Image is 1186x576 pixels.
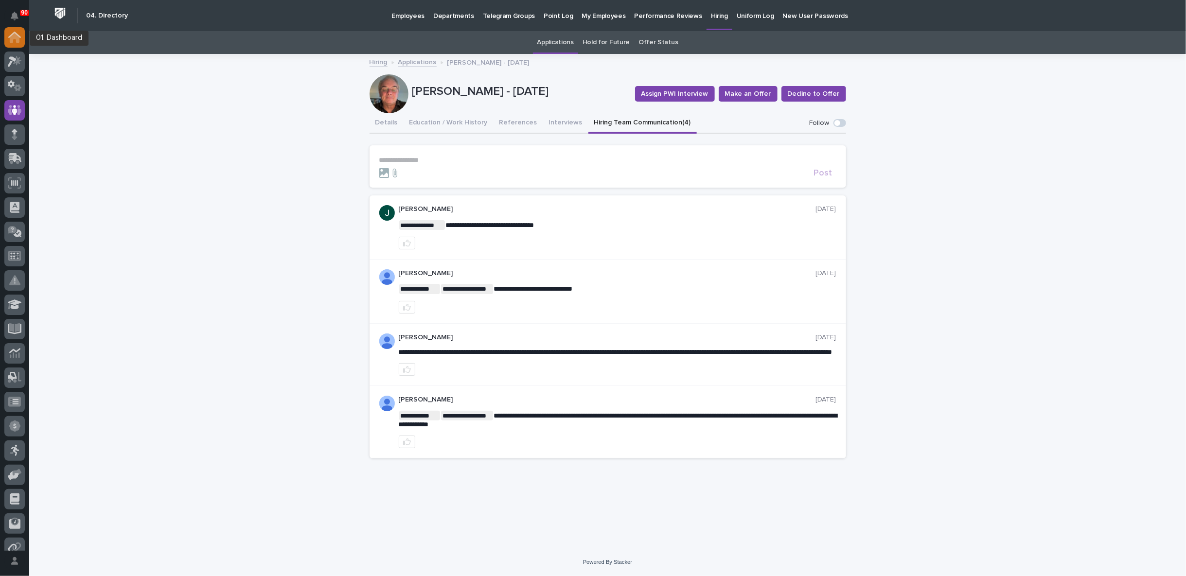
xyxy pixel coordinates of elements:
h2: 04. Directory [86,12,128,20]
div: Notifications90 [12,12,25,27]
button: Interviews [543,113,588,134]
p: [PERSON_NAME] - [DATE] [447,56,530,67]
button: Notifications [4,6,25,26]
p: [PERSON_NAME] [399,205,816,213]
img: AATXAJzKHBjIVkmOEWMd7CrWKgKOc1AT7c5NBq-GLKw_=s96-c [379,205,395,221]
span: Assign PWI Interview [641,89,708,99]
img: AOh14GiWKAYVPIbfHyIkyvX2hiPF8_WCcz-HU3nlZscn=s96-c [379,269,395,285]
button: Hiring Team Communication (4) [588,113,697,134]
button: Education / Work History [404,113,494,134]
p: [PERSON_NAME] - [DATE] [412,85,627,99]
span: Post [814,169,832,177]
button: Post [810,169,836,177]
button: like this post [399,436,415,448]
a: Powered By Stacker [583,559,632,565]
a: Hiring [370,56,388,67]
img: Workspace Logo [51,4,69,22]
button: like this post [399,363,415,376]
p: [PERSON_NAME] [399,396,816,404]
img: AOh14GiWKAYVPIbfHyIkyvX2hiPF8_WCcz-HU3nlZscn=s96-c [379,396,395,411]
img: AOh14GgPw25VOikpKNbdra9MTOgH50H-1stU9o6q7KioRA=s96-c [379,333,395,349]
a: Applications [398,56,437,67]
button: Assign PWI Interview [635,86,715,102]
button: Make an Offer [719,86,778,102]
a: Applications [537,31,574,54]
button: like this post [399,301,415,314]
button: like this post [399,237,415,249]
p: [DATE] [816,269,836,278]
p: 90 [21,9,28,16]
a: Offer Status [638,31,678,54]
p: [DATE] [816,333,836,342]
p: [PERSON_NAME] [399,269,816,278]
p: [PERSON_NAME] [399,333,816,342]
button: Details [370,113,404,134]
span: Decline to Offer [788,89,840,99]
button: Decline to Offer [781,86,846,102]
button: References [494,113,543,134]
p: [DATE] [816,205,836,213]
p: [DATE] [816,396,836,404]
p: Follow [810,119,830,127]
span: Make an Offer [725,89,771,99]
a: Hold for Future [583,31,630,54]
